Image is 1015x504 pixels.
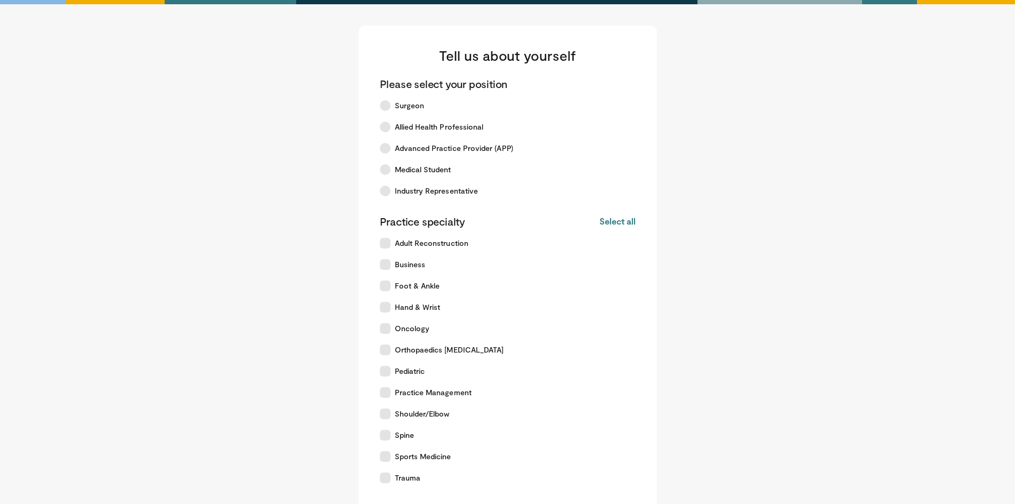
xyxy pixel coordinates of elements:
[395,473,420,483] span: Trauma
[599,215,635,227] button: Select all
[395,122,484,132] span: Allied Health Professional
[395,345,504,355] span: Orthopaedics [MEDICAL_DATA]
[395,451,451,462] span: Sports Medicine
[380,214,465,228] p: Practice specialty
[380,77,508,91] p: Please select your position
[395,143,513,154] span: Advanced Practice Provider (APP)
[395,281,440,291] span: Foot & Ankle
[395,259,426,270] span: Business
[395,186,478,196] span: Industry Representative
[395,323,430,334] span: Oncology
[380,47,636,64] h3: Tell us about yourself
[395,366,425,377] span: Pediatric
[395,409,450,419] span: Shoulder/Elbow
[395,238,468,249] span: Adult Reconstruction
[395,387,472,398] span: Practice Management
[395,100,425,111] span: Surgeon
[395,164,451,175] span: Medical Student
[395,430,414,441] span: Spine
[395,302,441,313] span: Hand & Wrist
